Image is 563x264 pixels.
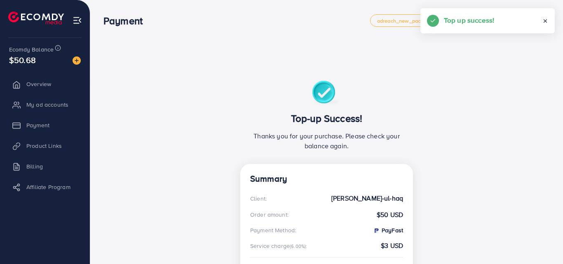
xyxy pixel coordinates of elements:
[8,12,64,24] img: logo
[290,243,307,250] small: (6.00%):
[73,16,82,25] img: menu
[250,112,403,124] h3: Top-up Success!
[381,241,403,250] strong: $3 USD
[103,15,149,27] h3: Payment
[250,131,403,151] p: Thanks you for your purchase. Please check your balance again.
[373,226,403,234] strong: PayFast
[9,45,54,54] span: Ecomdy Balance
[377,18,432,23] span: adreach_new_package
[444,15,494,26] h5: Top up success!
[250,210,289,219] div: Order amount:
[250,194,267,203] div: Client:
[331,194,403,203] strong: [PERSON_NAME]-ul-haq
[73,56,81,65] img: image
[250,242,310,250] div: Service charge
[250,174,403,184] h4: Summary
[373,227,380,234] img: PayFast
[370,14,439,27] a: adreach_new_package
[250,226,296,234] div: Payment Method:
[312,81,341,106] img: success
[9,54,36,66] span: $50.68
[377,210,403,220] strong: $50 USD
